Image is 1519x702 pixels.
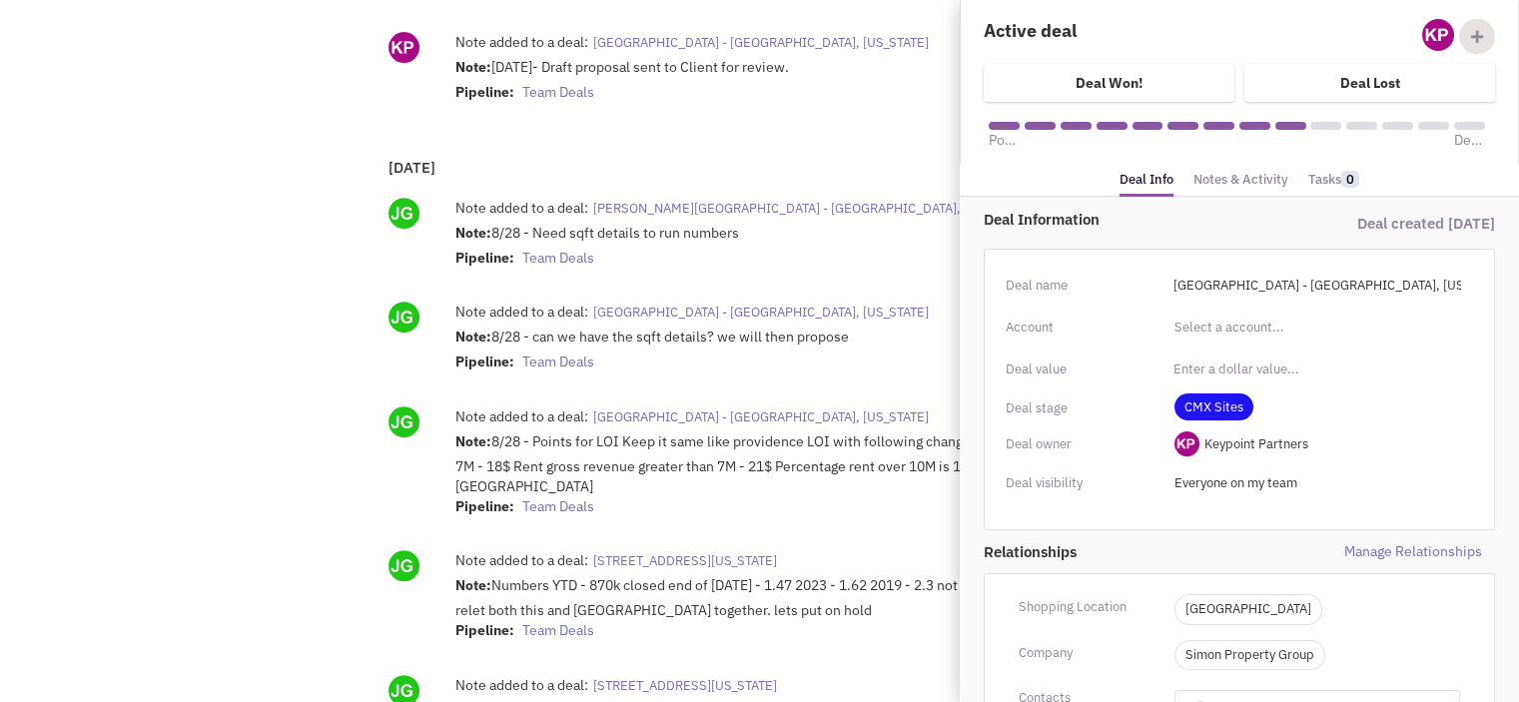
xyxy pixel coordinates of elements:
a: Notes & Activity [1193,166,1288,195]
label: Note added to a deal: [455,32,588,52]
img: jsdjpLiAYUaRK9fYpYFXFA.png [388,550,419,581]
img: jsdjpLiAYUaRK9fYpYFXFA.png [388,302,419,333]
strong: Note: [455,224,491,242]
div: Deal stage [1006,395,1161,421]
b: [DATE] [388,158,435,177]
strong: Pipeline: [455,249,514,267]
div: Deal name [1006,273,1161,299]
strong: Note: [455,58,491,76]
strong: Note: [455,576,491,594]
input: Enter a deal name... [1161,270,1473,302]
strong: Pipeline: [455,497,514,515]
label: Note added to a deal: [455,550,588,570]
div: Deal visibility [1006,470,1161,496]
a: Deal Info [1120,166,1173,198]
span: [PERSON_NAME][GEOGRAPHIC_DATA] - [GEOGRAPHIC_DATA], [US_STATE] [593,200,1030,217]
div: Company [1006,640,1161,666]
span: 0 [1341,171,1359,188]
div: Shopping Location [1006,594,1161,620]
div: 8/28 - Points for LOI Keep it same like providence LOI with following changes Rent gross revenue ... [455,431,1163,521]
div: Deal Information [984,209,1239,230]
div: Deal created [DATE] [1239,209,1495,239]
strong: Pipeline: [455,352,514,370]
span: Manage Relationships [1239,541,1495,562]
strong: Note: [455,432,491,450]
input: Select a account... [1174,312,1346,344]
span: Potential Sites [989,130,1020,150]
div: Deal value [1006,356,1161,382]
img: jsdjpLiAYUaRK9fYpYFXFA.png [388,406,419,437]
strong: Pipeline: [455,83,514,101]
img: jsdjpLiAYUaRK9fYpYFXFA.png [388,198,419,229]
a: Tasks [1308,166,1359,195]
span: [STREET_ADDRESS][US_STATE] [593,552,777,569]
input: Enter a dollar value... [1161,353,1473,385]
div: 8/28 - Need sqft details to run numbers [455,223,1163,273]
span: CMX Sites [1174,393,1253,420]
span: [STREET_ADDRESS][US_STATE] [593,677,777,694]
span: [GEOGRAPHIC_DATA] - [GEOGRAPHIC_DATA], [US_STATE] [593,408,929,425]
div: [DATE]- Draft proposal sent to Client for review. [455,57,1163,107]
div: Add Collaborator [1459,19,1495,54]
label: Note added to a deal: [455,675,588,695]
label: Note added to a deal: [455,406,588,426]
span: Team Deals [522,621,594,639]
strong: Pipeline: [455,621,514,639]
img: ny_GipEnDU-kinWYCc5EwQ.png [388,32,419,63]
span: [GEOGRAPHIC_DATA] - [GEOGRAPHIC_DATA], [US_STATE] [593,34,929,51]
span: Deal Won [1454,130,1485,150]
span: Relationships [984,541,1239,562]
label: Note added to a deal: [455,302,588,322]
h4: Deal Won! [1076,74,1142,92]
h4: Active deal [984,19,1226,42]
span: Team Deals [522,497,594,515]
a: [GEOGRAPHIC_DATA] [1185,600,1311,619]
div: Numbers YTD - 870k closed end of [DATE] - 1.47 2023 - 1.62 2019 - 2.3 not that great plus he is l... [455,575,1163,645]
img: ny_GipEnDU-kinWYCc5EwQ.png [1422,19,1454,51]
p: Simon Property Group [1174,640,1325,671]
span: Team Deals [522,249,594,267]
span: Team Deals [522,83,594,101]
h4: Deal Lost [1340,74,1400,92]
div: 8/28 - can we have the sqft details? we will then propose [455,327,1163,376]
span: [GEOGRAPHIC_DATA] - [GEOGRAPHIC_DATA], [US_STATE] [593,304,929,321]
strong: Note: [455,328,491,346]
span: Keypoint Partners [1204,435,1308,452]
div: Deal owner [1006,431,1161,457]
span: Team Deals [522,352,594,370]
div: Account [1006,315,1161,341]
label: Note added to a deal: [455,198,588,218]
input: Select a privacy option... [1174,467,1460,499]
